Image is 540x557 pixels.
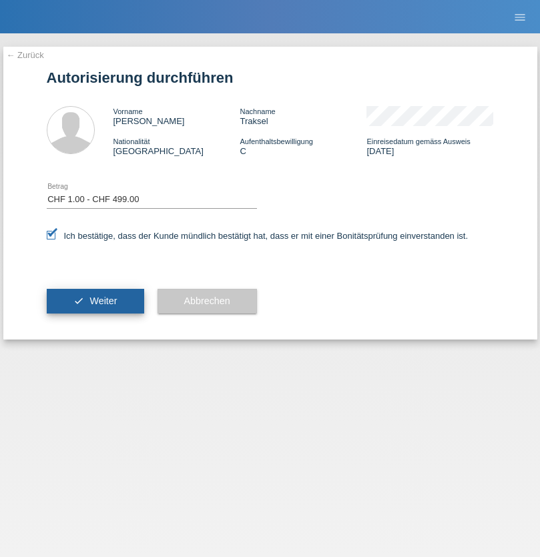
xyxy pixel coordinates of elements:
[113,106,240,126] div: [PERSON_NAME]
[47,231,469,241] label: Ich bestätige, dass der Kunde mündlich bestätigt hat, dass er mit einer Bonitätsprüfung einversta...
[47,69,494,86] h1: Autorisierung durchführen
[184,296,230,306] span: Abbrechen
[7,50,44,60] a: ← Zurück
[113,137,150,145] span: Nationalität
[240,107,275,115] span: Nachname
[158,289,257,314] button: Abbrechen
[240,106,366,126] div: Traksel
[47,289,144,314] button: check Weiter
[113,136,240,156] div: [GEOGRAPHIC_DATA]
[366,136,493,156] div: [DATE]
[513,11,527,24] i: menu
[113,107,143,115] span: Vorname
[507,13,533,21] a: menu
[240,137,312,145] span: Aufenthaltsbewilligung
[89,296,117,306] span: Weiter
[240,136,366,156] div: C
[73,296,84,306] i: check
[366,137,470,145] span: Einreisedatum gemäss Ausweis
